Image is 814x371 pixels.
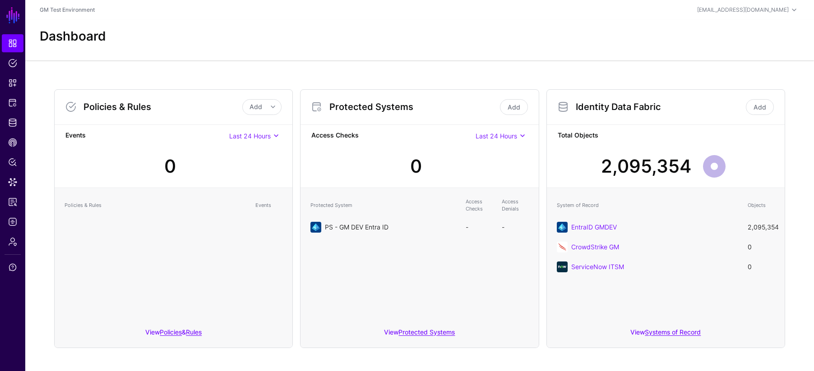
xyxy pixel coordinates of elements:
a: Identity Data Fabric [2,114,23,132]
th: Policies & Rules [60,193,251,217]
a: Logs [2,213,23,231]
a: CAEP Hub [2,133,23,151]
td: 2,095,354 [743,217,779,237]
span: Data Lens [8,178,17,187]
span: Logs [8,217,17,226]
a: Policies [160,328,182,336]
span: Policy Lens [8,158,17,167]
th: System of Record [552,193,743,217]
td: - [497,217,533,237]
a: Policies [2,54,23,72]
div: View [301,322,538,348]
a: GM Test Environment [40,6,95,13]
a: Add [500,99,528,115]
td: 0 [743,237,779,257]
td: 0 [743,257,779,277]
a: EntraID GMDEV [571,223,617,231]
span: Last 24 Hours [476,132,517,140]
h3: Policies & Rules [83,101,242,112]
a: Protected Systems [2,94,23,112]
span: Policies [8,59,17,68]
a: Policy Lens [2,153,23,171]
span: Identity Data Fabric [8,118,17,127]
div: View [547,322,785,348]
a: Systems of Record [645,328,701,336]
h3: Identity Data Fabric [576,101,744,112]
a: Rules [186,328,202,336]
img: svg+xml;base64,PHN2ZyB3aWR0aD0iNjQiIGhlaWdodD0iNjQiIHZpZXdCb3g9IjAgMCA2NCA2NCIgZmlsbD0ibm9uZSIgeG... [557,261,568,272]
span: Dashboard [8,39,17,48]
span: Snippets [8,78,17,87]
span: Admin [8,237,17,246]
a: Admin [2,233,23,251]
a: Access Reporting [2,193,23,211]
a: PS - GM DEV Entra ID [325,223,388,231]
h2: Dashboard [40,29,106,44]
th: Objects [743,193,779,217]
div: View & [55,322,292,348]
th: Events [251,193,287,217]
div: [EMAIL_ADDRESS][DOMAIN_NAME] [697,6,789,14]
a: Protected Systems [398,328,455,336]
td: - [461,217,497,237]
span: Last 24 Hours [229,132,271,140]
img: svg+xml;base64,PHN2ZyB3aWR0aD0iNjQiIGhlaWdodD0iNjQiIHZpZXdCb3g9IjAgMCA2NCA2NCIgZmlsbD0ibm9uZSIgeG... [310,222,321,233]
th: Protected System [306,193,461,217]
strong: Total Objects [558,130,774,142]
a: Add [746,99,774,115]
span: Add [250,103,262,110]
div: 2,095,354 [601,153,691,180]
strong: Events [65,130,229,142]
a: Snippets [2,74,23,92]
h3: Protected Systems [329,101,498,112]
span: Protected Systems [8,98,17,107]
span: CAEP Hub [8,138,17,147]
div: 0 [164,153,176,180]
strong: Access Checks [311,130,475,142]
a: CrowdStrike GM [571,243,619,251]
span: Support [8,263,17,272]
a: ServiceNow ITSM [571,263,624,270]
th: Access Checks [461,193,497,217]
img: svg+xml;base64,PHN2ZyB3aWR0aD0iNjQiIGhlaWdodD0iNjQiIHZpZXdCb3g9IjAgMCA2NCA2NCIgZmlsbD0ibm9uZSIgeG... [557,222,568,233]
img: svg+xml;base64,PHN2ZyB3aWR0aD0iNjQiIGhlaWdodD0iNjQiIHZpZXdCb3g9IjAgMCA2NCA2NCIgZmlsbD0ibm9uZSIgeG... [557,242,568,252]
span: Access Reporting [8,197,17,206]
a: Dashboard [2,34,23,52]
a: Data Lens [2,173,23,191]
a: SGNL [5,5,21,25]
div: 0 [410,153,422,180]
th: Access Denials [497,193,533,217]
